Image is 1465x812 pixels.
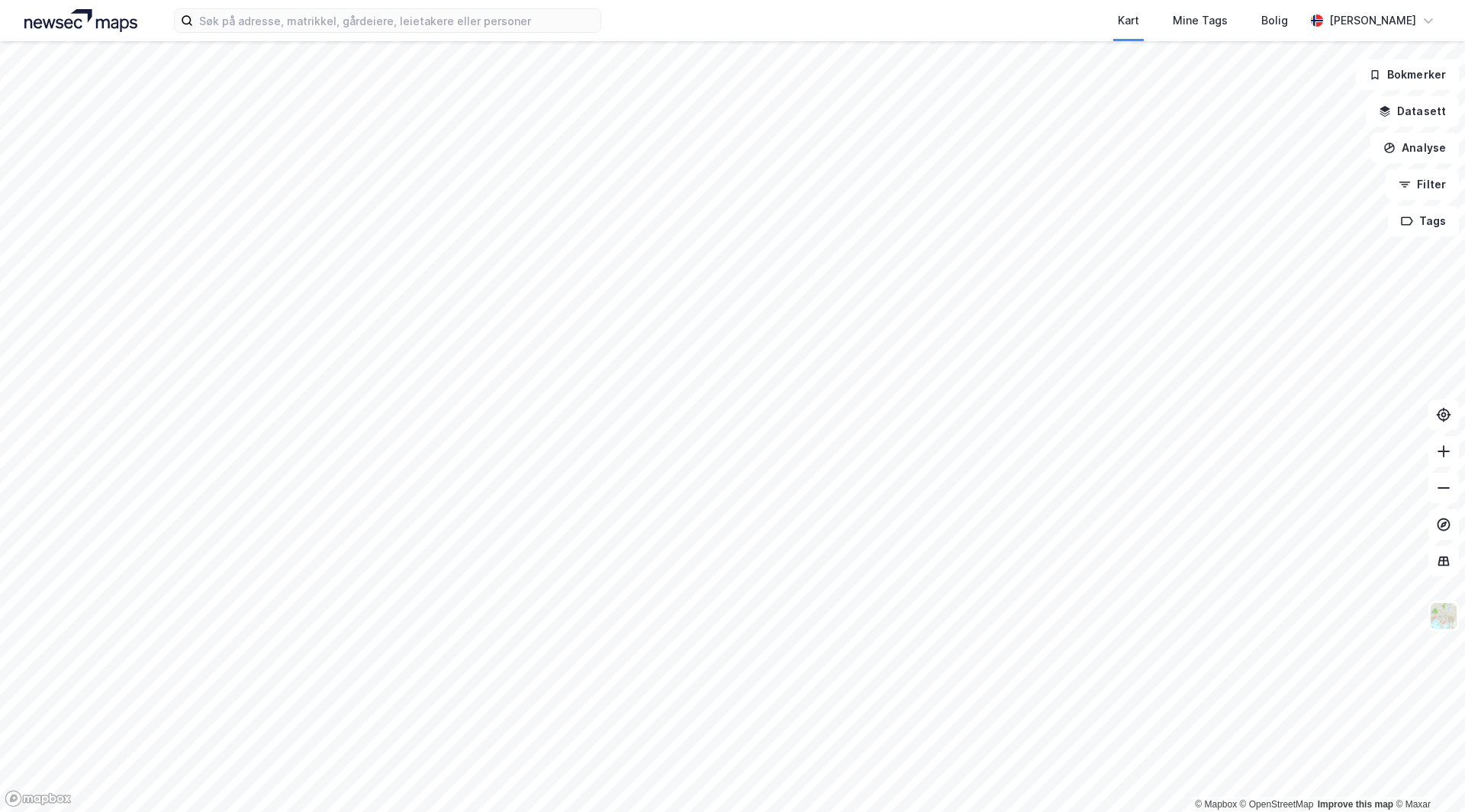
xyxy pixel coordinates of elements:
[1195,799,1237,810] a: Mapbox
[1386,169,1459,200] button: Filter
[1370,133,1459,163] button: Analyse
[1173,11,1228,30] div: Mine Tags
[1389,739,1465,812] div: Kontrollprogram for chat
[1318,799,1393,810] a: Improve this map
[1389,739,1465,812] iframe: Chat Widget
[193,9,600,32] input: Søk på adresse, matrikkel, gårdeiere, leietakere eller personer
[1429,602,1458,631] img: Z
[1366,96,1459,127] button: Datasett
[1118,11,1139,30] div: Kart
[1240,799,1314,810] a: OpenStreetMap
[1261,11,1288,30] div: Bolig
[1356,59,1459,90] button: Bokmerker
[1329,11,1416,30] div: [PERSON_NAME]
[24,9,137,32] img: logo.a4113a55bc3d86da70a041830d287a7e.svg
[1388,206,1459,236] button: Tags
[5,790,72,807] a: Mapbox homepage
